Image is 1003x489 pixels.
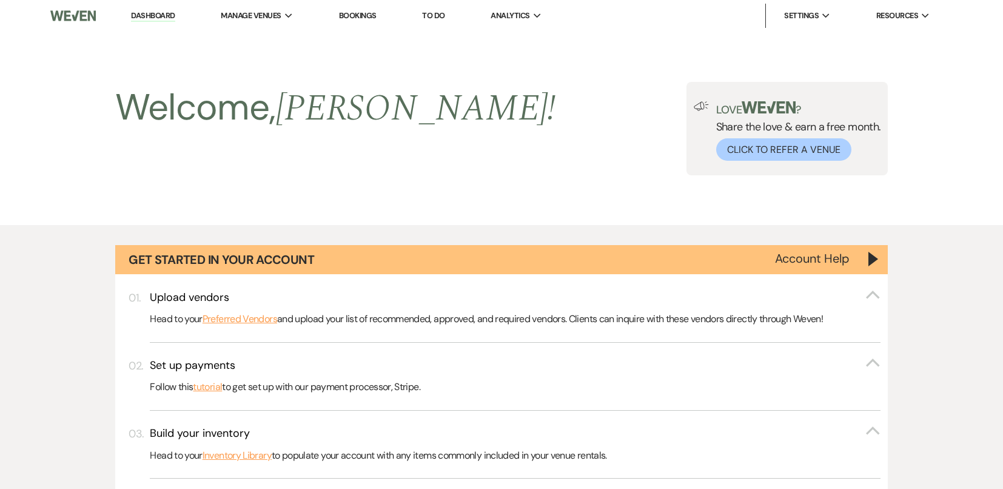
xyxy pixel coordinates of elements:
a: Inventory Library [203,448,272,464]
span: Settings [784,10,819,22]
a: Dashboard [131,10,175,22]
h2: Welcome, [115,82,556,134]
a: Bookings [339,10,377,21]
span: Resources [876,10,918,22]
h3: Build your inventory [150,426,250,441]
h3: Upload vendors [150,290,229,305]
span: Analytics [491,10,529,22]
h1: Get Started in Your Account [129,251,314,268]
p: Love ? [716,101,881,115]
span: [PERSON_NAME] ! [276,81,556,137]
button: Set up payments [150,358,880,373]
a: tutorial [193,379,222,395]
a: Preferred Vendors [203,311,277,327]
img: Weven Logo [50,3,96,29]
button: Build your inventory [150,426,880,441]
p: Head to your and upload your list of recommended, approved, and required vendors. Clients can inq... [150,311,880,327]
span: Manage Venues [221,10,281,22]
a: To Do [422,10,444,21]
h3: Set up payments [150,358,235,373]
p: Follow this to get set up with our payment processor, Stripe. [150,379,880,395]
img: weven-logo-green.svg [742,101,796,113]
img: loud-speaker-illustration.svg [694,101,709,111]
button: Click to Refer a Venue [716,138,851,161]
button: Upload vendors [150,290,880,305]
div: Share the love & earn a free month. [709,101,881,161]
p: Head to your to populate your account with any items commonly included in your venue rentals. [150,448,880,464]
button: Account Help [775,252,850,265]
